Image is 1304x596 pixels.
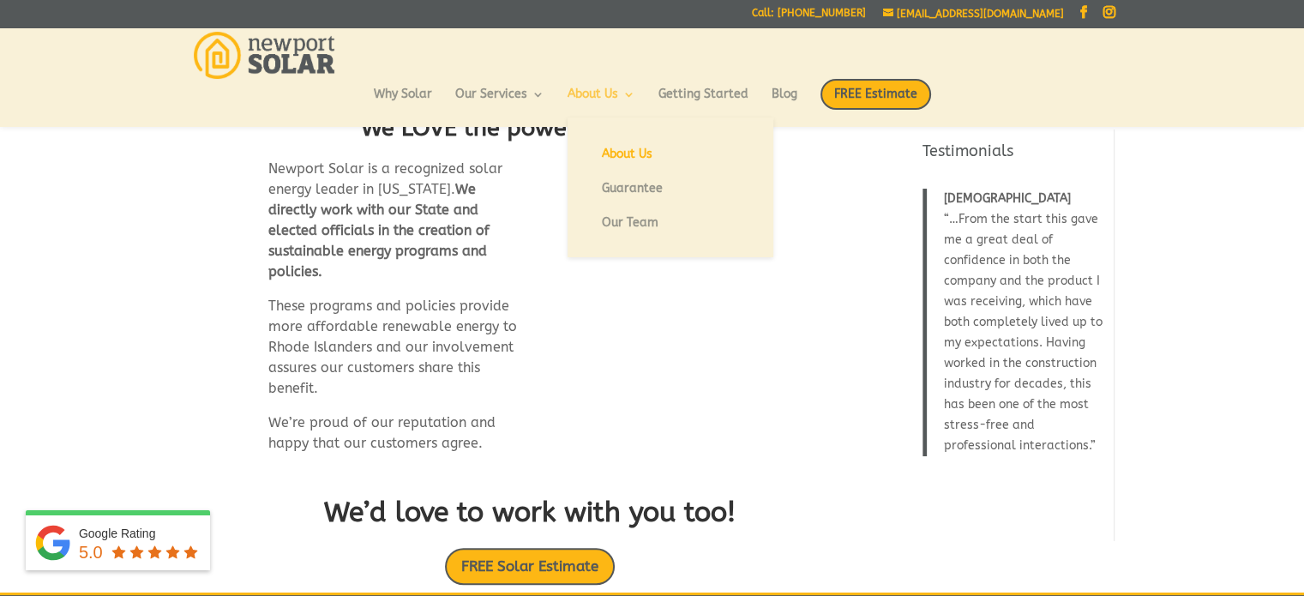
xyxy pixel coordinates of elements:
strong: We’d love to work with you too! [324,497,736,528]
span: Newport Solar is a recognized solar energy leader in [US_STATE]. [268,160,502,197]
a: FREE Estimate [820,79,931,127]
a: [EMAIL_ADDRESS][DOMAIN_NAME] [883,8,1064,20]
img: Newport Solar | Solar Energy Optimized. [194,32,335,79]
span: These programs and policies provide more affordable renewable energy to Rhode Islanders and our i... [268,298,517,396]
strong: We LOVE the power of the sun! [361,114,700,141]
span: 5.0 [79,543,103,562]
a: Blog [772,88,797,117]
a: Why Solar [374,88,432,117]
h4: Testimonials [922,141,1103,171]
a: Call: [PHONE_NUMBER] [752,8,866,26]
a: Guarantee [585,172,756,206]
a: Our Team [585,206,756,240]
a: About Us [568,88,635,117]
div: Google Rating [79,525,201,542]
a: Our Services [455,88,544,117]
a: FREE Solar Estimate [445,548,615,585]
b: We directly work with our State and elected officials in the creation of sustainable energy progr... [268,181,490,280]
a: Getting Started [658,88,748,117]
span: FREE Estimate [820,79,931,110]
span: [DEMOGRAPHIC_DATA] [944,191,1071,206]
a: About Us [585,137,756,172]
blockquote: …From the start this gave me a great deal of confidence in both the company and the product I was... [922,189,1104,456]
span: We’re proud of our reputation and happy that our customers agree. [268,414,496,451]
